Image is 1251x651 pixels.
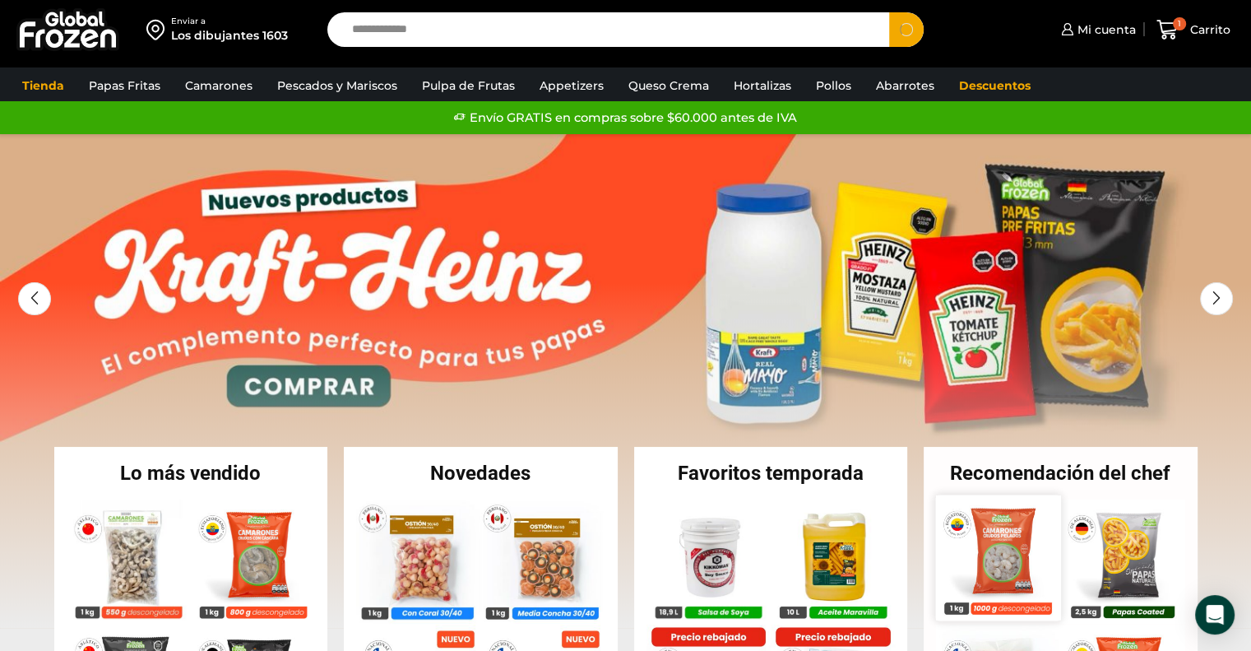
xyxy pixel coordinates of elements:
[1152,11,1235,49] a: 1 Carrito
[14,70,72,101] a: Tienda
[81,70,169,101] a: Papas Fritas
[414,70,523,101] a: Pulpa de Frutas
[808,70,859,101] a: Pollos
[1200,282,1233,315] div: Next slide
[177,70,261,101] a: Camarones
[868,70,943,101] a: Abarrotes
[54,463,328,483] h2: Lo más vendido
[924,463,1198,483] h2: Recomendación del chef
[171,16,288,27] div: Enviar a
[1186,21,1230,38] span: Carrito
[171,27,288,44] div: Los dibujantes 1603
[1173,17,1186,30] span: 1
[1057,13,1136,46] a: Mi cuenta
[146,16,171,44] img: address-field-icon.svg
[620,70,717,101] a: Queso Crema
[951,70,1039,101] a: Descuentos
[634,463,908,483] h2: Favoritos temporada
[269,70,405,101] a: Pescados y Mariscos
[344,463,618,483] h2: Novedades
[725,70,799,101] a: Hortalizas
[531,70,612,101] a: Appetizers
[889,12,924,47] button: Search button
[18,282,51,315] div: Previous slide
[1073,21,1136,38] span: Mi cuenta
[1195,595,1235,635] div: Open Intercom Messenger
